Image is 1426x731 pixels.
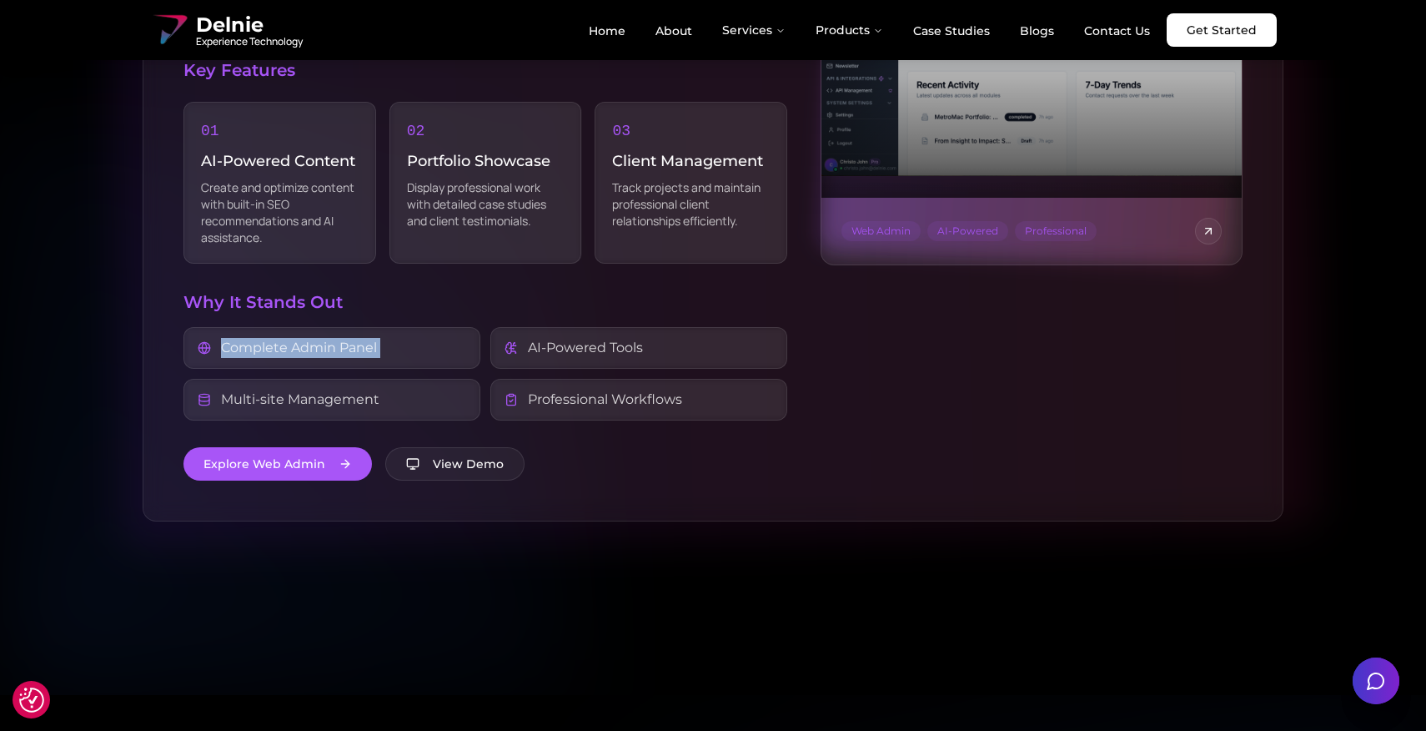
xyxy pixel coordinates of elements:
img: Revisit consent button [19,688,44,713]
a: Home [575,17,639,45]
a: Case Studies [900,17,1003,45]
span: Web Admin [841,221,921,241]
h5: Key Features [183,58,787,82]
a: Get Started [1167,13,1277,47]
p: Track projects and maintain professional client relationships efficiently. [612,179,770,229]
button: Open chat [1353,658,1399,704]
span: Complete Admin Panel [221,338,377,358]
h6: Client Management [612,149,770,173]
img: Delnie Logo [149,10,189,50]
span: Experience Technology [196,35,303,48]
nav: Main [575,13,1163,47]
button: Explore Web Admin [183,447,372,481]
button: Cookie Settings [19,688,44,713]
p: Create and optimize content with built-in SEO recommendations and AI assistance. [201,179,359,246]
a: Blogs [1007,17,1067,45]
h5: Why It Stands Out [183,290,787,314]
a: Delnie Logo Full [149,10,303,50]
button: Services [709,13,799,47]
span: 0 3 [612,119,770,143]
a: Contact Us [1071,17,1163,45]
button: View Demo [385,447,525,481]
span: AI-Powered [927,221,1008,241]
span: AI-Powered Tools [528,338,643,358]
span: Professional Workflows [528,390,682,410]
button: Products [802,13,896,47]
p: Display professional work with detailed case studies and client testimonials. [407,179,565,229]
span: Delnie [196,12,303,38]
h6: Portfolio Showcase [407,149,565,173]
span: Multi-site Management [221,390,379,410]
span: 0 2 [407,119,565,143]
h6: AI-Powered Content [201,149,359,173]
span: 0 1 [201,119,359,143]
a: About [642,17,705,45]
span: Professional [1015,221,1097,241]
